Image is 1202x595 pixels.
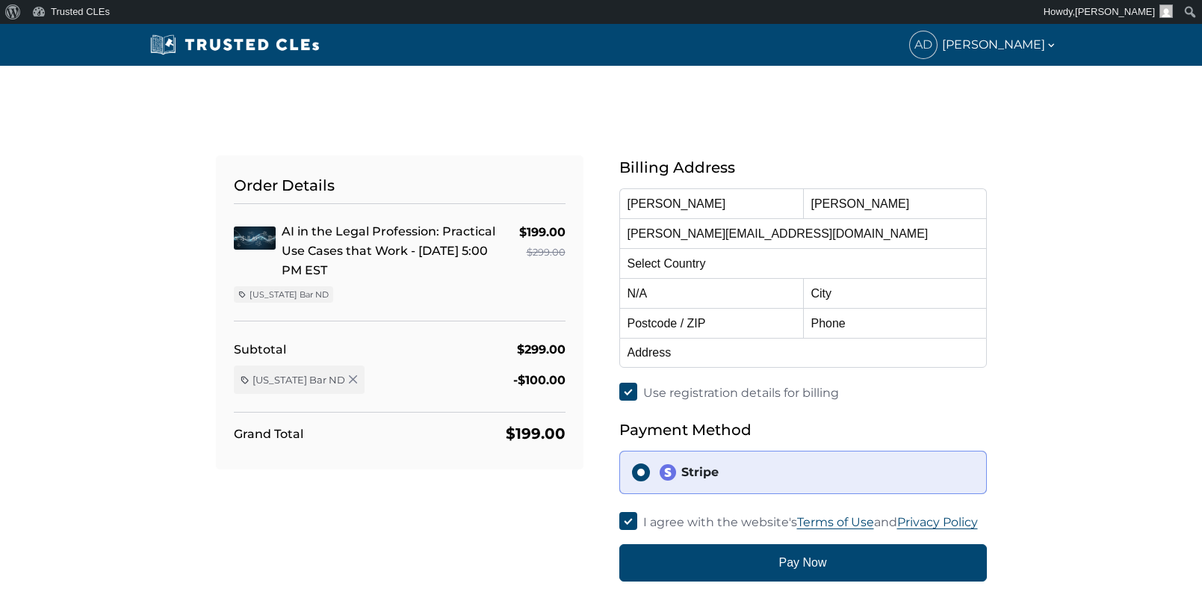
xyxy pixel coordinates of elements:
img: Trusted CLEs [146,34,324,56]
img: stripe [659,463,677,481]
a: Privacy Policy [897,515,978,529]
button: Pay Now [619,544,987,582]
h5: Order Details [234,173,566,204]
input: Address [619,338,987,368]
a: Terms of Use [797,515,874,529]
div: $299.00 [517,339,566,360]
span: Use registration details for billing [643,386,839,400]
span: AD [910,31,937,58]
span: [US_STATE] Bar ND [253,373,345,386]
img: AI in the Legal Profession: Practical Use Cases that Work - 10/15 - 5:00 PM EST [234,226,276,250]
div: Subtotal [234,339,286,360]
div: Grand Total [234,424,303,444]
input: Postcode / ZIP [619,308,803,338]
span: [US_STATE] Bar ND [250,289,329,300]
div: -$100.00 [513,370,566,390]
h5: Billing Address [619,155,987,179]
h5: Payment Method [619,418,987,442]
div: $199.00 [519,222,566,242]
div: $299.00 [519,242,566,262]
input: Phone [803,308,987,338]
input: City [803,278,987,308]
span: I agree with the website's and [643,515,978,529]
div: Stripe [659,463,974,481]
input: stripeStripe [632,463,650,481]
input: First Name [619,188,803,218]
a: AI in the Legal Profession: Practical Use Cases that Work - [DATE] 5:00 PM EST [282,224,495,277]
span: [PERSON_NAME] [942,34,1057,55]
input: Last Name [803,188,987,218]
span: [PERSON_NAME] [1075,6,1155,17]
div: $199.00 [506,422,566,446]
input: Email Address [619,218,987,248]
